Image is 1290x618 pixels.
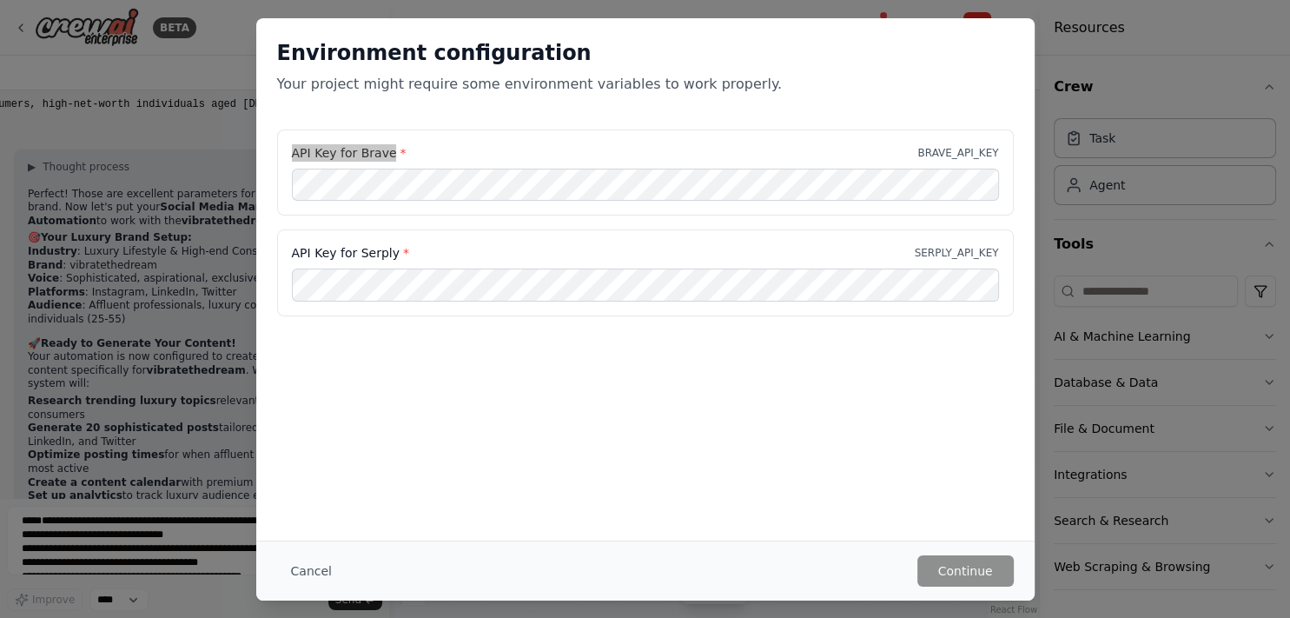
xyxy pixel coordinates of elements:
p: Your project might require some environment variables to work properly. [277,74,1014,95]
button: Cancel [277,555,346,587]
label: API Key for Brave [292,144,407,162]
p: SERPLY_API_KEY [915,246,999,260]
p: BRAVE_API_KEY [917,146,998,160]
h2: Environment configuration [277,39,1014,67]
button: Continue [917,555,1014,587]
label: API Key for Serply [292,244,409,262]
